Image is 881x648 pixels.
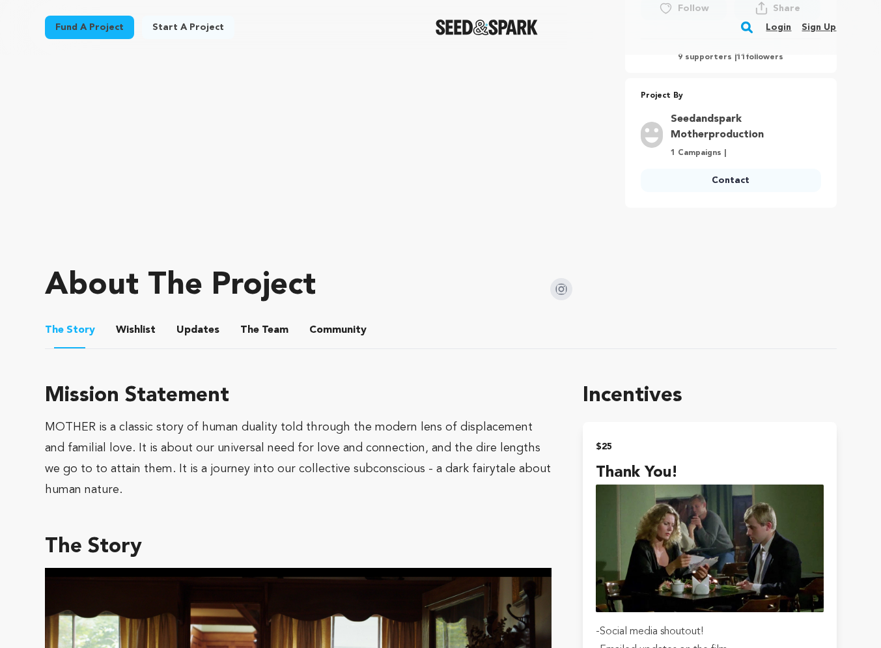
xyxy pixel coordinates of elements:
[240,322,259,338] span: The
[45,270,316,302] h1: About The Project
[45,16,134,39] a: Fund a project
[641,52,821,63] p: 9 supporters | followers
[641,122,663,148] img: user.png
[641,89,821,104] p: Project By
[436,20,538,35] a: Seed&Spark Homepage
[583,380,836,412] h1: Incentives
[596,438,823,456] h2: $25
[116,322,156,338] span: Wishlist
[671,111,813,143] a: Goto Seedandspark Motherproduction profile
[596,485,823,612] img: incentive
[596,623,823,641] p: -Social media shoutout!
[176,322,219,338] span: Updates
[802,17,836,38] a: Sign up
[142,16,234,39] a: Start a project
[641,169,821,192] a: Contact
[736,53,746,61] span: 11
[550,278,572,300] img: Seed&Spark Instagram Icon
[45,322,64,338] span: The
[45,417,552,500] div: MOTHER is a classic story of human duality told through the modern lens of displacement and famil...
[596,461,823,485] h4: Thank you!
[45,322,95,338] span: Story
[671,148,813,158] p: 1 Campaigns |
[436,20,538,35] img: Seed&Spark Logo Dark Mode
[309,322,367,338] span: Community
[766,17,791,38] a: Login
[45,531,552,563] h3: The Story
[240,322,288,338] span: Team
[45,380,552,412] h3: Mission Statement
